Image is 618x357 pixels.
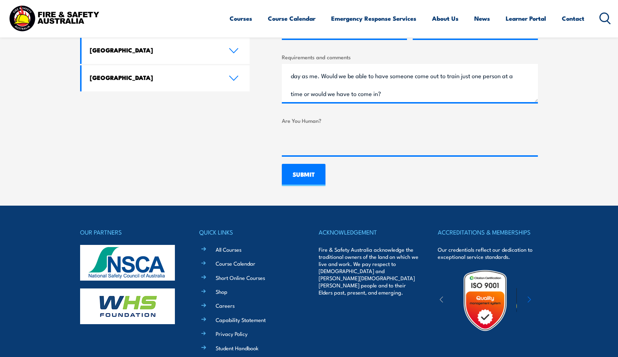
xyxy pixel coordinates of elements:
[438,227,538,237] h4: ACCREDITATIONS & MEMBERSHIPS
[319,227,419,237] h4: ACKNOWLEDGEMENT
[282,53,538,61] label: Requirements and comments
[474,9,490,28] a: News
[319,246,419,296] p: Fire & Safety Australia acknowledge the traditional owners of the land on which we live and work....
[82,65,250,91] a: [GEOGRAPHIC_DATA]
[216,288,227,295] a: Shop
[216,344,259,352] a: Student Handbook
[216,246,241,253] a: All Courses
[82,38,250,64] a: [GEOGRAPHIC_DATA]
[438,246,538,260] p: Our credentials reflect our dedication to exceptional service standards.
[216,330,247,337] a: Privacy Policy
[199,227,299,237] h4: QUICK LINKS
[80,245,175,281] img: nsca-logo-footer
[216,302,235,309] a: Careers
[331,9,416,28] a: Emergency Response Services
[80,288,175,324] img: whs-logo-footer
[562,9,584,28] a: Contact
[90,74,218,81] h4: [GEOGRAPHIC_DATA]
[216,316,266,323] a: Capability Statement
[516,288,579,313] img: ewpa-logo
[216,274,265,281] a: Short Online Courses
[268,9,315,28] a: Course Calendar
[506,9,546,28] a: Learner Portal
[282,116,538,125] label: Are You Human?
[216,260,255,267] a: Course Calendar
[282,164,325,186] input: SUBMIT
[432,9,458,28] a: About Us
[90,46,218,54] h4: [GEOGRAPHIC_DATA]
[80,227,180,237] h4: OUR PARTNERS
[282,127,391,155] iframe: reCAPTCHA
[454,269,516,332] img: Untitled design (19)
[230,9,252,28] a: Courses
